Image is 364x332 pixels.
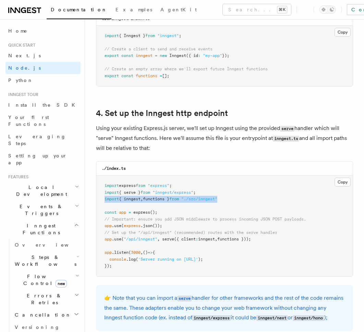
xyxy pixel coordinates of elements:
[119,190,141,195] span: { serve }
[47,2,111,19] a: Documentation
[5,49,81,62] a: Next.js
[319,5,336,14] button: Toggle dark mode
[105,263,112,268] span: });
[8,53,41,58] span: Next.js
[148,183,169,188] span: "express"
[143,250,148,255] span: ()
[105,217,306,222] span: // Important: ensure you add JSON middleware to process incoming JSON POST payloads.
[133,210,150,215] span: express
[105,33,119,38] span: import
[12,251,81,270] button: Steps & Workflows
[105,250,112,255] span: app
[145,33,155,38] span: from
[5,150,81,169] a: Setting up your app
[193,190,196,195] span: ;
[160,73,162,78] span: =
[5,181,81,200] button: Local Development
[256,315,288,321] code: inngest/next
[5,220,81,239] button: Inngest Functions
[121,223,124,228] span: (
[162,73,169,78] span: [];
[112,237,121,241] span: .use
[105,190,119,195] span: import
[124,223,141,228] span: express
[155,53,157,58] span: =
[121,73,133,78] span: const
[119,210,126,215] span: app
[105,53,119,58] span: export
[138,257,198,262] span: 'Server running on [URL]'
[129,250,131,255] span: (
[119,183,136,188] span: express
[112,250,129,255] span: .listen
[8,115,49,127] span: Your first Functions
[203,53,222,58] span: "my-app"
[126,257,136,262] span: .log
[179,33,181,38] span: ;
[177,296,192,301] code: serve
[215,237,217,241] span: ,
[5,99,81,111] a: Install the SDK
[136,257,138,262] span: (
[12,292,74,306] span: Errors & Retries
[112,223,121,228] span: .use
[157,33,179,38] span: "inngest"
[5,92,38,97] span: Inngest tour
[169,197,179,201] span: from
[12,254,76,268] span: Steps & Workflows
[196,237,198,241] span: :
[121,237,124,241] span: (
[8,153,67,165] span: Setting up your app
[153,190,193,195] span: "inngest/express"
[141,223,153,228] span: .json
[12,273,75,287] span: Flow Control
[8,102,79,108] span: Install the SDK
[223,4,291,15] button: Search...⌘K
[5,130,81,150] a: Leveraging Steps
[198,53,201,58] span: :
[148,250,153,255] span: =>
[131,250,141,255] span: 3000
[15,242,85,248] span: Overview
[121,53,133,58] span: const
[169,183,172,188] span: ;
[15,324,60,330] span: Versioning
[277,6,287,13] kbd: ⌘K
[5,203,75,217] span: Events & Triggers
[129,210,131,215] span: =
[104,293,345,323] p: 👉 Note that you can import a handler for other frameworks and the rest of the code remains the sa...
[141,250,143,255] span: ,
[153,250,155,255] span: {
[5,43,35,48] span: Quick start
[96,108,228,118] a: 4. Set up the Inngest http endpoint
[5,200,81,220] button: Events & Triggers
[156,2,201,19] a: AgentKit
[192,315,231,321] code: inngest/express
[105,223,112,228] span: app
[162,237,174,241] span: serve
[174,237,196,241] span: ({ client
[186,53,198,58] span: ({ id
[160,53,167,58] span: new
[8,78,33,83] span: Python
[141,197,143,201] span: ,
[119,197,141,201] span: { inngest
[116,7,152,12] span: Examples
[8,65,41,71] span: Node.js
[105,237,112,241] span: app
[136,53,153,58] span: inngest
[5,62,81,74] a: Node.js
[12,309,81,321] button: Cancellation
[335,178,351,187] button: Copy
[280,126,294,132] code: serve
[150,210,157,215] span: ();
[12,311,71,318] span: Cancellation
[5,184,75,198] span: Local Development
[143,197,169,201] span: functions }
[217,237,251,241] span: functions }));
[136,73,157,78] span: functions
[109,257,126,262] span: console
[105,67,268,71] span: // Create an empty array where we'll export future Inngest functions
[105,197,119,201] span: import
[124,237,157,241] span: "/api/inngest"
